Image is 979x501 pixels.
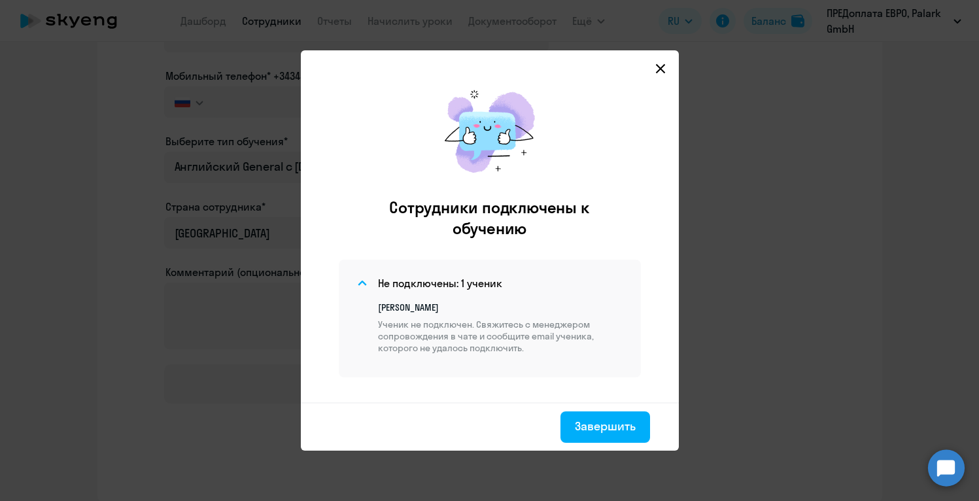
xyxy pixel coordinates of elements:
[560,411,650,443] button: Завершить
[378,302,625,313] p: [PERSON_NAME]
[364,197,616,239] h2: Сотрудники подключены к обучению
[378,319,625,354] p: Ученик не подключен. Свяжитесь с менеджером сопровождения в чате и сообщите email ученика, которо...
[378,276,502,290] h4: Не подключены: 1 ученик
[575,418,636,435] div: Завершить
[431,77,549,186] img: results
